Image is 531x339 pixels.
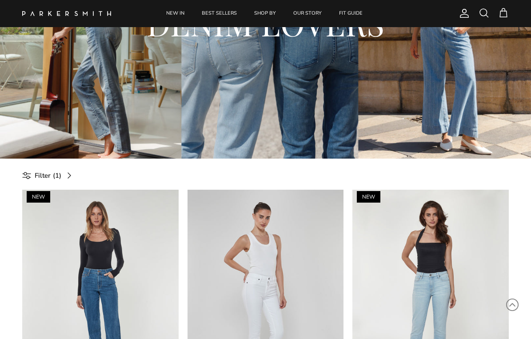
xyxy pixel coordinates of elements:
iframe: Sign Up via Text for Offers [7,305,91,332]
svg: Scroll to Top [506,298,519,311]
img: Parker Smith [22,11,111,16]
h2: DENIM LOVERS [49,2,482,44]
a: Filter (1) [22,165,78,185]
span: (1) [53,170,61,181]
a: Account [455,8,470,19]
span: Filter [35,170,51,181]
